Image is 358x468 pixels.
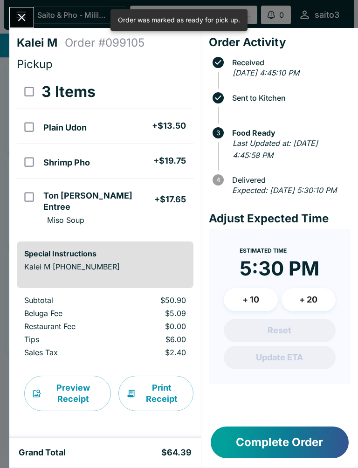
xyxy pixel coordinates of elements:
[24,322,108,331] p: Restaurant Fee
[227,94,351,102] span: Sent to Kitchen
[17,36,65,50] h4: Kalei M
[24,296,108,305] p: Subtotal
[209,212,351,226] h4: Adjust Expected Time
[123,335,186,344] p: $6.00
[224,288,278,311] button: + 10
[153,155,186,166] h5: + $19.75
[24,262,186,271] p: Kalei M [PHONE_NUMBER]
[24,376,111,411] button: Preview Receipt
[65,36,145,50] h4: Order # 099105
[233,68,299,77] em: [DATE] 4:45:10 PM
[43,190,154,213] h5: Ton [PERSON_NAME] Entree
[227,58,351,67] span: Received
[24,335,108,344] p: Tips
[19,447,66,458] h5: Grand Total
[24,348,108,357] p: Sales Tax
[123,322,186,331] p: $0.00
[240,256,319,281] time: 5:30 PM
[240,247,287,254] span: Estimated Time
[17,75,193,234] table: orders table
[227,176,351,184] span: Delivered
[43,157,90,168] h5: Shrimp Pho
[10,7,34,28] button: Close
[216,176,220,184] text: 4
[47,215,84,225] p: Miso Soup
[152,120,186,131] h5: + $13.50
[24,309,108,318] p: Beluga Fee
[232,186,337,195] em: Expected: [DATE] 5:30:10 PM
[123,348,186,357] p: $2.40
[17,57,53,71] span: Pickup
[123,296,186,305] p: $50.90
[209,35,351,49] h4: Order Activity
[123,309,186,318] p: $5.09
[154,194,186,205] h5: + $17.65
[17,296,193,361] table: orders table
[41,83,96,101] h3: 3 Items
[216,129,220,137] text: 3
[118,12,240,28] div: Order was marked as ready for pick up.
[227,129,351,137] span: Food Ready
[118,376,193,411] button: Print Receipt
[282,288,336,311] button: + 20
[233,138,318,160] em: Last Updated at: [DATE] 4:45:58 PM
[43,122,87,133] h5: Plain Udon
[161,447,192,458] h5: $64.39
[24,249,186,258] h6: Special Instructions
[211,427,349,458] button: Complete Order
